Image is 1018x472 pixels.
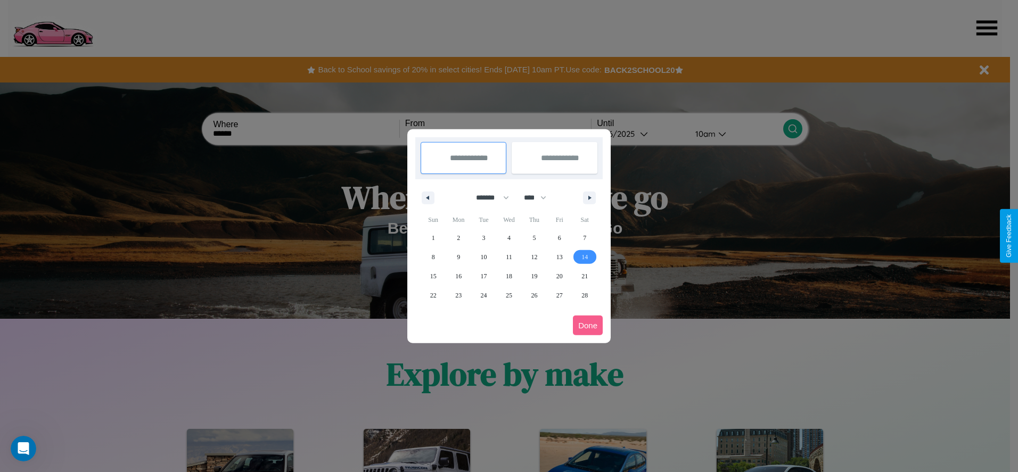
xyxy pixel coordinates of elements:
[547,286,572,305] button: 27
[471,286,496,305] button: 24
[522,267,547,286] button: 19
[556,247,563,267] span: 13
[446,211,471,228] span: Mon
[430,286,437,305] span: 22
[421,286,446,305] button: 22
[11,436,36,461] iframe: Intercom live chat
[482,228,486,247] span: 3
[506,267,512,286] span: 18
[421,267,446,286] button: 15
[531,286,537,305] span: 26
[522,247,547,267] button: 12
[481,286,487,305] span: 24
[457,247,460,267] span: 9
[471,267,496,286] button: 17
[506,247,512,267] span: 11
[421,247,446,267] button: 8
[432,228,435,247] span: 1
[496,267,521,286] button: 18
[506,286,512,305] span: 25
[581,267,588,286] span: 21
[432,247,435,267] span: 8
[446,247,471,267] button: 9
[446,286,471,305] button: 23
[547,267,572,286] button: 20
[481,247,487,267] span: 10
[471,211,496,228] span: Tue
[547,247,572,267] button: 13
[457,228,460,247] span: 2
[556,267,563,286] span: 20
[531,267,537,286] span: 19
[446,228,471,247] button: 2
[556,286,563,305] span: 27
[581,247,588,267] span: 14
[507,228,511,247] span: 4
[496,247,521,267] button: 11
[471,247,496,267] button: 10
[547,211,572,228] span: Fri
[421,211,446,228] span: Sun
[471,228,496,247] button: 3
[532,228,536,247] span: 5
[496,211,521,228] span: Wed
[496,228,521,247] button: 4
[573,316,603,335] button: Done
[481,267,487,286] span: 17
[531,247,537,267] span: 12
[1005,214,1013,258] div: Give Feedback
[583,228,586,247] span: 7
[455,267,462,286] span: 16
[547,228,572,247] button: 6
[572,286,597,305] button: 28
[430,267,437,286] span: 15
[581,286,588,305] span: 28
[522,228,547,247] button: 5
[572,247,597,267] button: 14
[558,228,561,247] span: 6
[522,211,547,228] span: Thu
[455,286,462,305] span: 23
[572,267,597,286] button: 21
[421,228,446,247] button: 1
[572,228,597,247] button: 7
[572,211,597,228] span: Sat
[496,286,521,305] button: 25
[522,286,547,305] button: 26
[446,267,471,286] button: 16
